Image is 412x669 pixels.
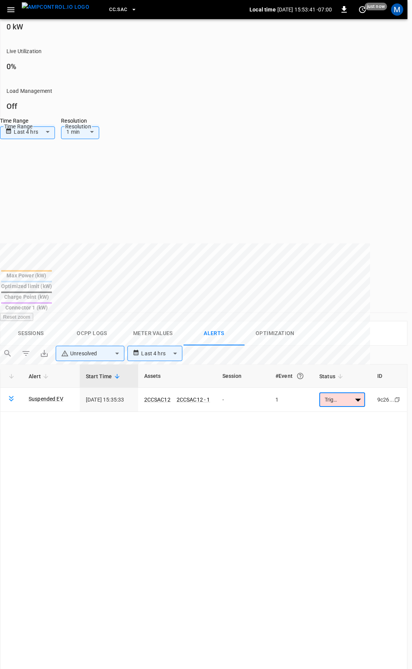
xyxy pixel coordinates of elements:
[6,60,383,73] h6: 0%
[138,364,216,388] th: Assets
[275,369,307,383] div: #Event
[391,3,403,16] div: profile-icon
[216,364,269,388] th: Session
[80,388,138,412] td: [DATE] 15:35:33
[183,321,245,346] button: Alerts
[356,3,369,16] button: set refresh interval
[371,364,407,388] th: ID
[394,395,401,404] div: copy
[216,388,269,412] td: -
[319,372,345,381] span: Status
[144,397,171,403] a: 2CCSAC12
[377,396,394,403] div: 9c26...
[293,369,307,383] button: An event is a single occurrence of an issue. An alert groups related events for the same asset, m...
[141,346,182,361] div: Last 4 hrs
[6,47,383,55] p: Live Utilization
[6,21,383,33] h6: 0 kW
[245,321,306,346] button: Optimization
[122,321,183,346] button: Meter Values
[365,3,387,10] span: just now
[0,321,61,346] button: Sessions
[61,321,122,346] button: Ocpp logs
[269,388,313,412] td: 1
[109,5,127,14] span: CC.SAC
[29,372,51,381] span: Alert
[177,397,210,403] a: 2CCSAC12 - 1
[29,395,63,403] a: Suspended EV
[86,372,122,381] span: Start Time
[319,392,351,407] div: Triggered
[61,350,112,358] div: Unresolved
[6,100,383,112] h6: Off
[277,6,332,13] p: [DATE] 15:53:41 -07:00
[6,87,383,95] p: Load Management
[14,125,55,139] div: Last 4 hrs
[61,125,99,139] div: 1 min
[22,2,89,12] img: ampcontrol.io logo
[61,117,99,125] label: Resolution
[249,6,276,13] p: Local time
